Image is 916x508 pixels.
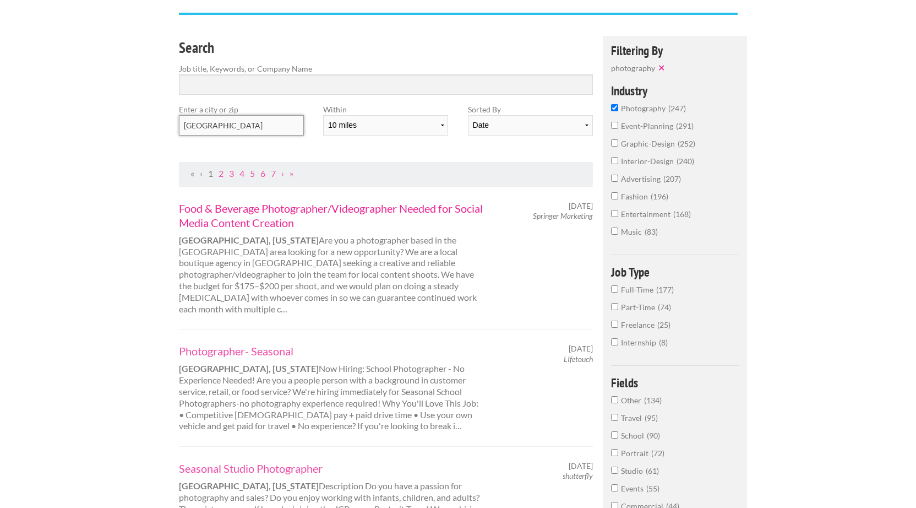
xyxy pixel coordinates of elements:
a: Food & Beverage Photographer/Videographer Needed for Social Media Content Creation [179,201,485,230]
a: Page 2 [219,168,223,179]
span: Freelance [621,320,657,329]
span: 252 [678,139,695,148]
input: entertainment168 [611,210,618,217]
input: Part-Time74 [611,303,618,310]
span: fashion [621,192,651,201]
span: [DATE] [569,461,593,471]
a: Page 4 [239,168,244,179]
span: Travel [621,413,645,423]
span: 291 [676,121,694,131]
label: Job title, Keywords, or Company Name [179,63,593,74]
span: 247 [668,104,686,113]
h4: Industry [611,84,739,97]
strong: [GEOGRAPHIC_DATA], [US_STATE] [179,480,319,491]
input: event-planning291 [611,122,618,129]
span: entertainment [621,209,673,219]
span: 8 [659,338,668,347]
a: Next Page [281,168,284,179]
a: Page 6 [260,168,265,179]
span: 72 [651,448,664,458]
input: photography247 [611,104,618,111]
span: 61 [646,466,659,475]
em: shutterfly [563,471,593,480]
span: 196 [651,192,668,201]
span: music [621,227,645,236]
select: Sort results by [468,115,593,136]
span: interior-design [621,156,677,166]
em: Springer Marketing [533,211,593,220]
input: Freelance25 [611,321,618,328]
input: music83 [611,228,618,235]
a: Page 7 [271,168,276,179]
button: ✕ [655,62,670,73]
span: photography [611,63,655,73]
input: interior-design240 [611,157,618,164]
span: 134 [644,396,662,405]
div: Are you a photographer based in the [GEOGRAPHIC_DATA] area looking for a new opportunity? We are ... [169,201,494,315]
label: Enter a city or zip [179,104,304,115]
span: First Page [190,168,194,179]
input: graphic-design252 [611,139,618,147]
span: Full-Time [621,285,656,294]
span: Previous Page [200,168,203,179]
label: Sorted By [468,104,593,115]
span: 55 [646,484,659,493]
input: Events55 [611,484,618,491]
strong: [GEOGRAPHIC_DATA], [US_STATE] [179,235,319,245]
a: Page 1 [208,168,213,179]
h3: Search [179,37,593,58]
span: 95 [645,413,658,423]
a: Last Page, Page 25 [290,168,293,179]
strong: [GEOGRAPHIC_DATA], [US_STATE] [179,363,319,374]
span: Internship [621,338,659,347]
span: 83 [645,227,658,236]
span: 207 [663,174,681,183]
label: Within [323,104,448,115]
input: advertising207 [611,175,618,182]
span: Studio [621,466,646,475]
input: fashion196 [611,192,618,199]
em: LIfetouch [564,354,593,364]
span: photography [621,104,668,113]
input: Travel95 [611,414,618,421]
input: Internship8 [611,338,618,345]
span: Events [621,484,646,493]
h4: Fields [611,376,739,389]
span: advertising [621,174,663,183]
input: School90 [611,431,618,439]
input: Full-Time177 [611,285,618,293]
span: 74 [658,302,671,312]
a: Photographer- Seasonal [179,344,485,358]
span: 25 [657,320,670,329]
span: 177 [656,285,674,294]
h4: Filtering By [611,44,739,57]
a: Page 5 [250,168,255,179]
span: School [621,431,647,440]
a: Page 3 [229,168,234,179]
span: 168 [673,209,691,219]
h4: Job Type [611,266,739,278]
span: 90 [647,431,660,440]
input: Portrait72 [611,449,618,456]
span: graphic-design [621,139,678,148]
span: Portrait [621,448,651,458]
a: Seasonal Studio Photographer [179,461,485,475]
input: Search [179,74,593,95]
input: Other134 [611,396,618,403]
span: Other [621,396,644,405]
span: event-planning [621,121,676,131]
span: [DATE] [569,344,593,354]
span: [DATE] [569,201,593,211]
span: 240 [677,156,694,166]
input: Studio61 [611,467,618,474]
div: Now Hiring: School Photographer - No Experience Needed! Are you a people person with a background... [169,344,494,432]
span: Part-Time [621,302,658,312]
